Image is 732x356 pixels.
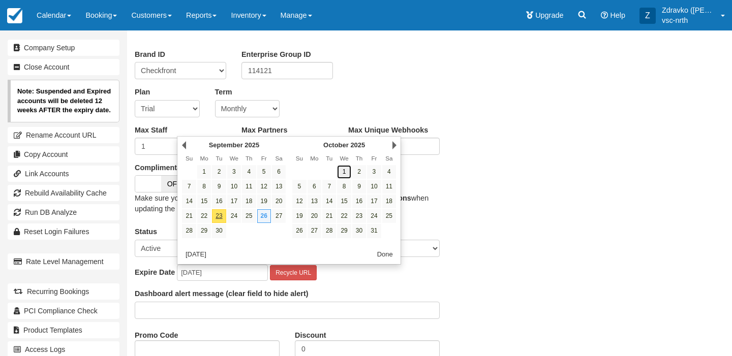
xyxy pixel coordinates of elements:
a: 15 [337,195,351,208]
a: 29 [197,224,211,238]
a: 20 [308,209,321,223]
p: vsc-nrth [662,15,715,25]
a: Close Account [8,59,119,75]
a: 7 [322,180,336,193]
span: Friday [371,155,377,161]
span: September [209,141,243,149]
a: 12 [257,180,271,193]
a: 14 [182,195,196,208]
a: 28 [322,224,336,238]
a: 28 [182,224,196,238]
a: 21 [322,209,336,223]
a: 10 [367,180,381,193]
a: 13 [308,195,321,208]
a: 25 [242,209,256,223]
a: 6 [308,180,321,193]
a: 12 [292,195,306,208]
a: 27 [272,209,286,223]
a: 2 [212,165,226,179]
a: 5 [292,180,306,193]
a: 5 [257,165,271,179]
span: Wednesday [340,155,348,161]
button: Done [373,249,397,262]
a: 30 [352,224,366,238]
a: 25 [382,209,396,223]
span: 2025 [245,141,259,149]
a: 19 [292,209,306,223]
a: 29 [337,224,351,238]
span: Sunday [186,155,193,161]
a: 31 [367,224,381,238]
a: Rate Level Management [8,253,119,270]
a: 14 [322,195,336,208]
a: 17 [227,195,241,208]
a: 27 [308,224,321,238]
a: Company Setup [8,40,119,56]
a: PCI Compliance Check [8,303,119,319]
a: Run DB Analyze [8,204,119,220]
button: Recycle URL [270,265,317,280]
a: 22 [197,209,211,223]
label: Promo Code [135,327,178,341]
img: checkfront-main-nav-mini-logo.png [7,8,22,23]
a: 11 [242,180,256,193]
a: Rename Account URL [8,127,119,143]
span: Upgrade [535,11,563,19]
a: 26 [292,224,306,238]
label: Max Staff [135,125,167,136]
label: Dashboard alert message (clear field to hide alert) [135,288,309,299]
a: Copy Account [8,146,119,163]
p: Zdravko ([PERSON_NAME].[PERSON_NAME]) [662,5,715,15]
a: 8 [337,180,351,193]
a: 1 [337,165,351,179]
a: 13 [272,180,286,193]
a: 2 [352,165,366,179]
i: Help [601,12,608,19]
a: 19 [257,195,271,208]
span: Thursday [356,155,363,161]
span: Complimentary Waivers [135,163,226,187]
span: OFF [161,176,187,192]
a: Next [392,141,396,149]
div: Z [639,8,656,24]
label: Max Partners [241,125,287,136]
button: [DATE] [181,249,210,262]
span: 2025 [350,141,365,149]
a: 21 [182,209,196,223]
a: 15 [197,195,211,208]
a: Reset Login Failures [8,223,119,240]
a: 3 [367,165,381,179]
span: Thursday [246,155,253,161]
label: Enterprise Group ID [241,49,311,60]
a: 11 [382,180,396,193]
a: 3 [227,165,241,179]
a: 23 [212,209,226,223]
span: Monday [200,155,208,161]
label: Expire Date [135,267,175,278]
a: 9 [352,180,366,193]
a: 9 [212,180,226,193]
a: 30 [212,224,226,238]
span: Saturday [276,155,283,161]
a: 16 [212,195,226,208]
span: Tuesday [216,155,222,161]
a: 4 [382,165,396,179]
a: 10 [227,180,241,193]
a: Link Accounts [8,166,119,182]
span: Help [610,11,625,19]
a: 16 [352,195,366,208]
a: 18 [242,195,256,208]
label: Max Unique Webhooks [348,125,428,136]
label: Plan [135,87,150,98]
a: 24 [367,209,381,223]
a: 6 [272,165,286,179]
label: Complimentary Waivers [135,163,226,173]
p: Note: Suspended and Expired accounts will be deleted 12 weeks AFTER the expiry date. [8,80,119,122]
a: 1 [197,165,211,179]
label: Term [215,87,232,98]
label: Discount [295,327,326,341]
a: 17 [367,195,381,208]
a: 18 [382,195,396,208]
span: October [323,141,349,149]
span: Monday [310,155,318,161]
